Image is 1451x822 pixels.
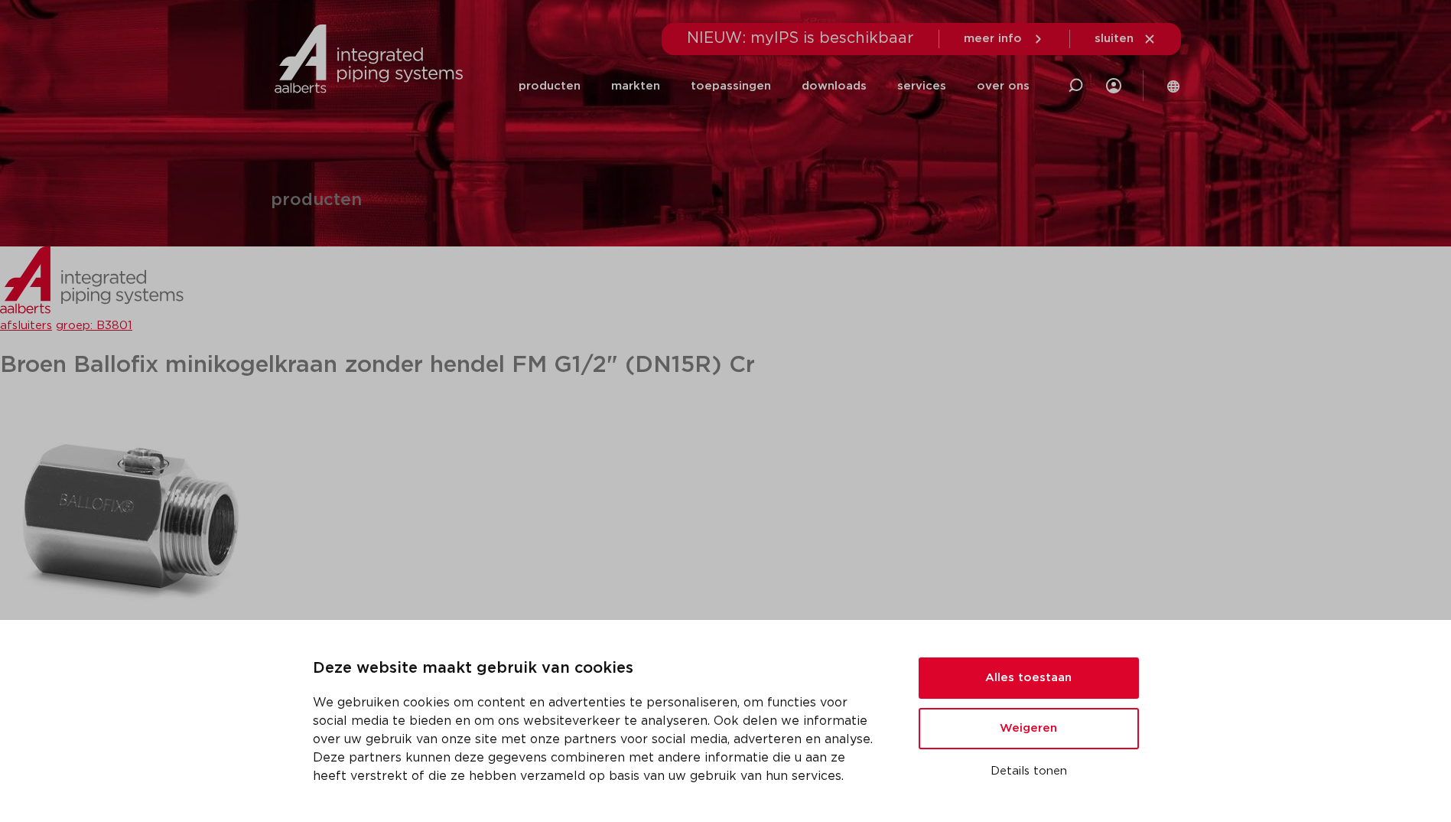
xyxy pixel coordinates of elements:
a: sluiten [1095,32,1157,46]
span: sluiten [1095,33,1134,44]
p: We gebruiken cookies om content en advertenties te personaliseren, om functies voor social media ... [313,693,882,785]
h1: producten [271,192,362,210]
a: toepassingen [691,57,771,116]
button: Weigeren [919,708,1139,749]
div: my IPS [1106,69,1121,103]
button: Details tonen [919,758,1139,784]
a: markten [611,57,660,116]
a: producten [519,57,581,116]
a: downloads [802,57,867,116]
nav: Menu [519,57,1030,116]
button: Alles toestaan [919,657,1139,699]
span: meer info [964,33,1022,44]
a: services [897,57,946,116]
span: NIEUW: myIPS is beschikbaar [687,31,914,46]
a: groep: B3801 [56,320,132,331]
a: over ons [977,57,1030,116]
a: meer info [964,32,1045,46]
p: Deze website maakt gebruik van cookies [313,657,882,681]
